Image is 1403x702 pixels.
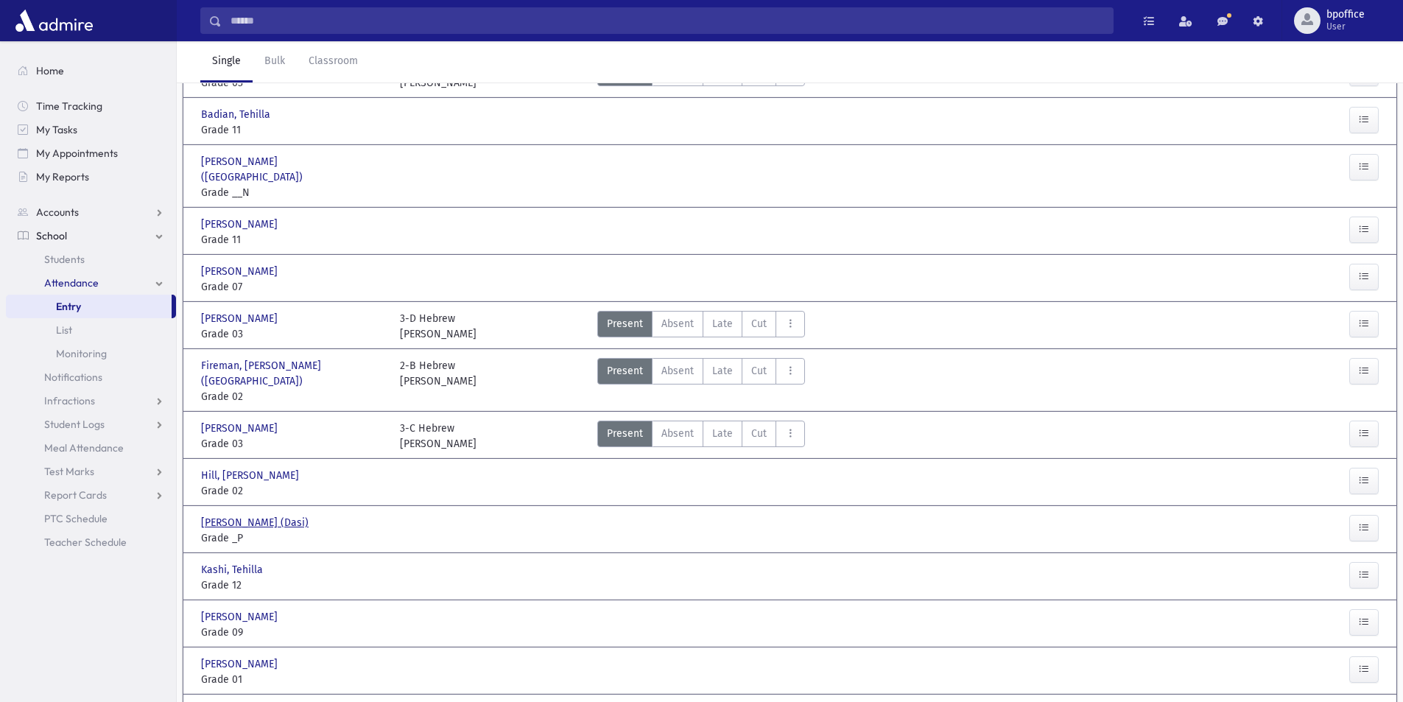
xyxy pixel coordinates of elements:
[597,311,805,342] div: AttTypes
[297,41,370,83] a: Classroom
[201,217,281,232] span: [PERSON_NAME]
[6,165,176,189] a: My Reports
[44,441,124,454] span: Meal Attendance
[201,264,281,279] span: [PERSON_NAME]
[201,122,385,138] span: Grade 11
[56,300,81,313] span: Entry
[6,507,176,530] a: PTC Schedule
[201,672,385,687] span: Grade 01
[36,170,89,183] span: My Reports
[1326,9,1365,21] span: bpoffice
[201,326,385,342] span: Grade 03
[400,421,477,452] div: 3-C Hebrew [PERSON_NAME]
[201,483,385,499] span: Grade 02
[661,426,694,441] span: Absent
[253,41,297,83] a: Bulk
[6,530,176,554] a: Teacher Schedule
[36,99,102,113] span: Time Tracking
[200,41,253,83] a: Single
[201,185,385,200] span: Grade __N
[201,436,385,452] span: Grade 03
[201,578,385,593] span: Grade 12
[222,7,1113,34] input: Search
[36,229,67,242] span: School
[6,59,176,83] a: Home
[6,295,172,318] a: Entry
[201,515,312,530] span: [PERSON_NAME] (Dasi)
[6,141,176,165] a: My Appointments
[6,365,176,389] a: Notifications
[201,389,385,404] span: Grade 02
[6,224,176,248] a: School
[56,347,107,360] span: Monitoring
[6,460,176,483] a: Test Marks
[661,363,694,379] span: Absent
[400,358,477,404] div: 2-B Hebrew [PERSON_NAME]
[6,389,176,413] a: Infractions
[1326,21,1365,32] span: User
[201,311,281,326] span: [PERSON_NAME]
[712,316,733,331] span: Late
[607,316,643,331] span: Present
[6,342,176,365] a: Monitoring
[201,154,385,185] span: [PERSON_NAME] ([GEOGRAPHIC_DATA])
[44,276,99,289] span: Attendance
[597,421,805,452] div: AttTypes
[201,358,385,389] span: Fireman, [PERSON_NAME] ([GEOGRAPHIC_DATA])
[751,316,767,331] span: Cut
[201,279,385,295] span: Grade 07
[201,107,273,122] span: Badian, Tehilla
[36,123,77,136] span: My Tasks
[6,318,176,342] a: List
[44,488,107,502] span: Report Cards
[751,363,767,379] span: Cut
[6,483,176,507] a: Report Cards
[201,421,281,436] span: [PERSON_NAME]
[56,323,72,337] span: List
[400,311,477,342] div: 3-D Hebrew [PERSON_NAME]
[607,363,643,379] span: Present
[661,316,694,331] span: Absent
[201,625,385,640] span: Grade 09
[44,465,94,478] span: Test Marks
[6,118,176,141] a: My Tasks
[6,413,176,436] a: Student Logs
[597,358,805,404] div: AttTypes
[607,426,643,441] span: Present
[201,562,266,578] span: Kashi, Tehilla
[6,248,176,271] a: Students
[44,371,102,384] span: Notifications
[201,609,281,625] span: [PERSON_NAME]
[201,468,302,483] span: Hill, [PERSON_NAME]
[36,64,64,77] span: Home
[6,271,176,295] a: Attendance
[44,512,108,525] span: PTC Schedule
[6,200,176,224] a: Accounts
[6,94,176,118] a: Time Tracking
[44,536,127,549] span: Teacher Schedule
[201,530,385,546] span: Grade _P
[201,656,281,672] span: [PERSON_NAME]
[201,232,385,248] span: Grade 11
[44,253,85,266] span: Students
[6,436,176,460] a: Meal Attendance
[751,426,767,441] span: Cut
[44,418,105,431] span: Student Logs
[36,206,79,219] span: Accounts
[712,363,733,379] span: Late
[44,394,95,407] span: Infractions
[12,6,96,35] img: AdmirePro
[712,426,733,441] span: Late
[36,147,118,160] span: My Appointments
